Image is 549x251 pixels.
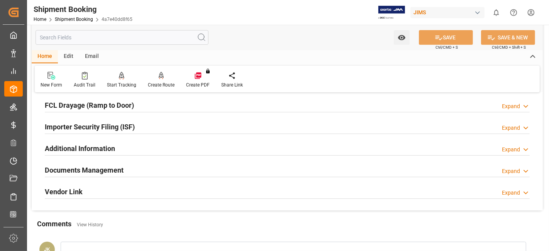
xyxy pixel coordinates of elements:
[58,50,79,63] div: Edit
[378,6,405,19] img: Exertis%20JAM%20-%20Email%20Logo.jpg_1722504956.jpg
[45,165,124,175] h2: Documents Management
[77,222,103,227] a: View History
[435,44,458,50] span: Ctrl/CMD + S
[34,3,132,15] div: Shipment Booking
[502,124,520,132] div: Expand
[488,4,505,21] button: show 0 new notifications
[45,143,115,154] h2: Additional Information
[492,44,526,50] span: Ctrl/CMD + Shift + S
[410,7,485,18] div: JIMS
[505,4,522,21] button: Help Center
[481,30,535,45] button: SAVE & NEW
[36,30,208,45] input: Search Fields
[107,81,136,88] div: Start Tracking
[502,146,520,154] div: Expand
[37,219,71,229] h2: Comments
[502,102,520,110] div: Expand
[502,189,520,197] div: Expand
[45,122,135,132] h2: Importer Security Filing (ISF)
[32,50,58,63] div: Home
[41,81,62,88] div: New Form
[502,167,520,175] div: Expand
[79,50,105,63] div: Email
[419,30,473,45] button: SAVE
[34,17,46,22] a: Home
[410,5,488,20] button: JIMS
[394,30,410,45] button: open menu
[55,17,93,22] a: Shipment Booking
[45,187,83,197] h2: Vendor Link
[74,81,95,88] div: Audit Trail
[148,81,175,88] div: Create Route
[221,81,243,88] div: Share Link
[45,100,134,110] h2: FCL Drayage (Ramp to Door)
